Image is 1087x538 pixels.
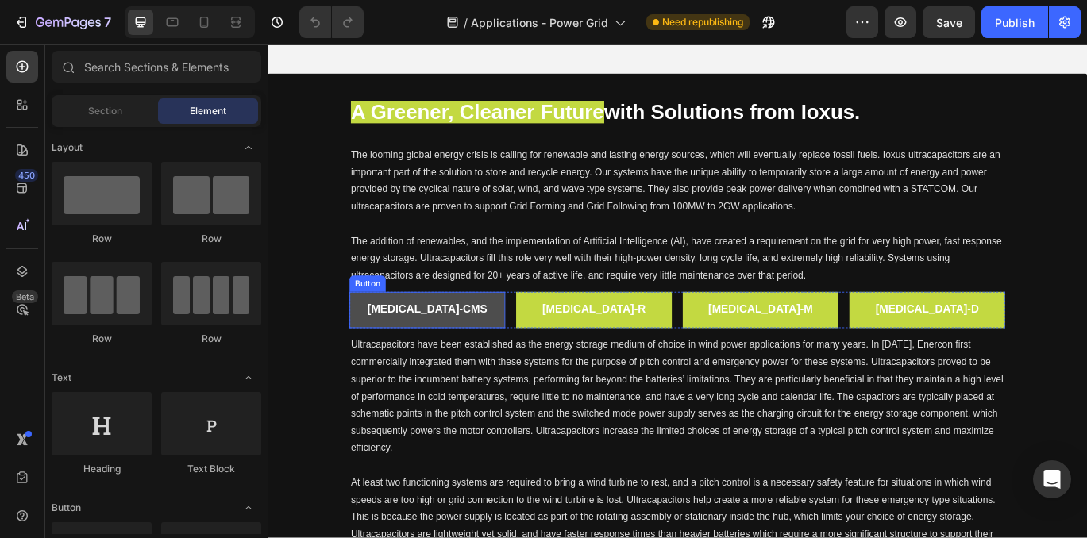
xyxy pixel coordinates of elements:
[707,302,827,315] strong: [MEDICAL_DATA]-D
[995,14,1035,31] div: Publish
[391,66,689,92] span: with Solutions from Ioxus.
[464,14,468,31] span: /
[662,15,743,29] span: Need republishing
[88,104,122,118] span: Section
[52,51,261,83] input: Search Sections & Elements
[190,104,226,118] span: Element
[1033,460,1071,498] div: Open Intercom Messenger
[299,6,364,38] div: Undo/Redo
[98,271,134,286] div: Button
[15,169,38,182] div: 450
[981,6,1048,38] button: Publish
[52,140,83,155] span: Layout
[512,302,634,315] strong: [MEDICAL_DATA]-M
[236,365,261,390] span: Toggle open
[936,16,962,29] span: Save
[116,302,255,315] strong: [MEDICAL_DATA]-CMS
[483,288,664,330] button: <p><strong>MUSE-M</strong></p>
[52,232,152,246] div: Row
[676,288,858,330] button: <p><strong>MUSE-D</strong></p>
[95,288,276,330] button: <p><strong>MUSE-CMS</strong></p>
[104,13,111,32] p: 7
[97,222,854,275] span: The addition of renewables, and the implementation of Artificial Intelligence (AI), have created ...
[161,232,261,246] div: Row
[236,135,261,160] span: Toggle open
[97,343,856,475] span: Ultracapacitors have been established as the energy storage medium of choice in wind power applic...
[52,501,81,515] span: Button
[52,371,71,385] span: Text
[236,495,261,521] span: Toggle open
[268,44,1087,538] iframe: Design area
[161,332,261,346] div: Row
[6,6,118,38] button: 7
[923,6,975,38] button: Save
[52,332,152,346] div: Row
[52,462,152,476] div: Heading
[289,288,470,330] button: <p><strong>MUSE-R</strong></p>
[97,122,852,195] span: The looming global energy crisis is calling for renewable and lasting energy sources, which will ...
[12,290,38,303] div: Beta
[319,302,439,315] strong: [MEDICAL_DATA]-R
[471,14,608,31] span: Applications - Power Grid
[161,462,261,476] div: Text Block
